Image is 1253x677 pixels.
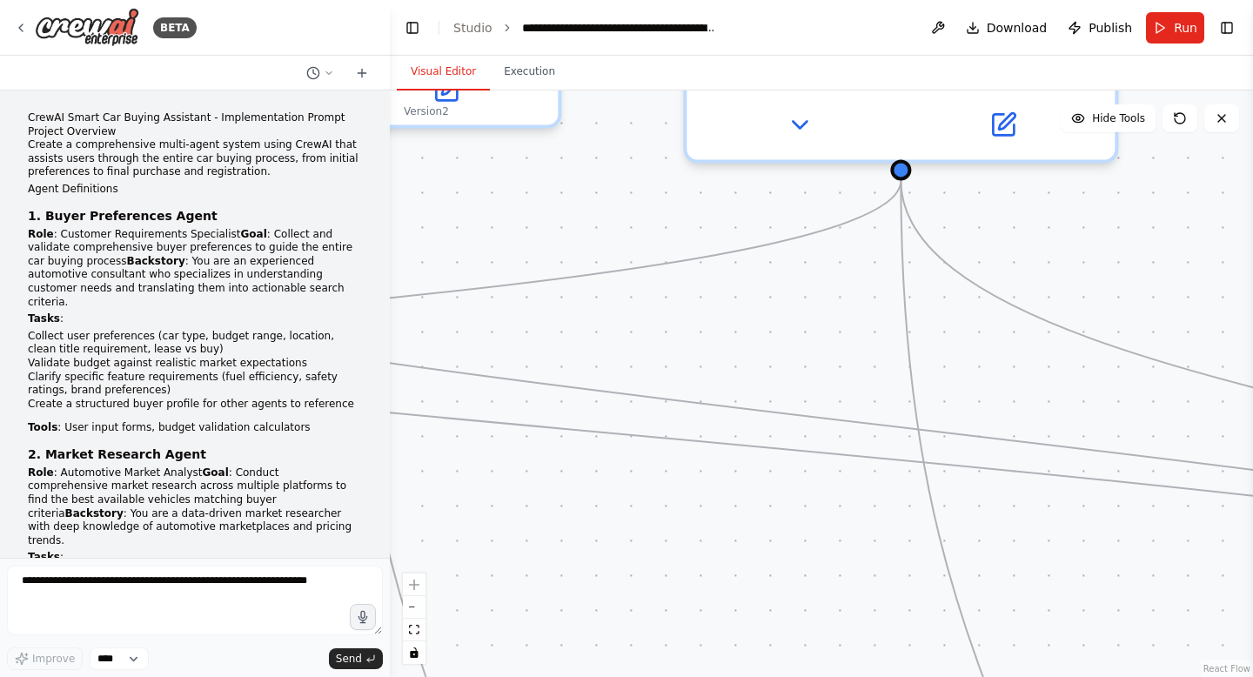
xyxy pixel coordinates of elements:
button: Click to speak your automation idea [350,604,376,630]
li: Collect user preferences (car type, budget range, location, clean title requirement, lease vs buy) [28,330,362,357]
h1: CrewAI Smart Car Buying Assistant - Implementation Prompt [28,111,362,125]
strong: Goal [240,228,266,240]
button: Open in side panel [347,69,544,111]
span: Send [336,652,362,666]
button: Publish [1061,12,1139,44]
p: : Automotive Market Analyst : Conduct comprehensive market research across multiple platforms to ... [28,466,362,548]
button: toggle interactivity [403,641,425,664]
button: Improve [7,647,83,670]
button: Hide left sidebar [400,16,425,40]
li: Clarify specific feature requirements (fuel efficiency, safety ratings, brand preferences) [28,371,362,398]
strong: Tools [28,421,57,433]
div: Version 2 [404,104,449,118]
div: React Flow controls [403,573,425,664]
button: Download [959,12,1055,44]
p: Create a comprehensive multi-agent system using CrewAI that assists users through the entire car ... [28,138,362,179]
img: Logo [35,8,139,47]
button: Execution [490,54,569,90]
button: Send [329,648,383,669]
strong: Role [28,466,54,479]
p: : [28,551,362,565]
strong: Backstory [127,255,185,267]
span: Publish [1089,19,1132,37]
div: BETA [153,17,197,38]
nav: breadcrumb [453,19,718,37]
p: : Customer Requirements Specialist : Collect and validate comprehensive buyer preferences to guid... [28,228,362,310]
strong: Backstory [65,507,124,519]
button: Hide Tools [1061,104,1156,132]
strong: Goal [202,466,228,479]
h3: 2. Market Research Agent [28,446,362,463]
span: Download [987,19,1048,37]
p: : [28,312,362,326]
button: Visual Editor [397,54,490,90]
h2: Project Overview [28,125,362,139]
button: Run [1146,12,1204,44]
strong: Role [28,228,54,240]
button: fit view [403,619,425,641]
button: Switch to previous chat [299,63,341,84]
strong: Tasks [28,312,60,325]
button: zoom out [403,596,425,619]
span: Run [1174,19,1197,37]
button: Open in side panel [904,104,1101,145]
span: Hide Tools [1092,111,1145,125]
a: Studio [453,21,492,35]
a: React Flow attribution [1203,664,1250,674]
button: Start a new chat [348,63,376,84]
h2: Agent Definitions [28,183,362,197]
span: Improve [32,652,75,666]
strong: Tasks [28,551,60,563]
p: : User input forms, budget validation calculators [28,421,362,435]
li: Validate budget against realistic market expectations [28,357,362,371]
button: Show right sidebar [1215,16,1239,40]
li: Create a structured buyer profile for other agents to reference [28,398,362,412]
h3: 1. Buyer Preferences Agent [28,207,362,225]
